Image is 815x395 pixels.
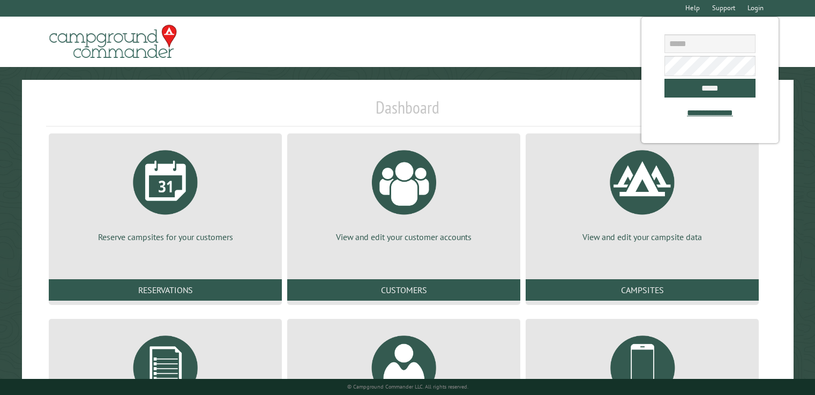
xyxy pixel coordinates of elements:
[347,383,468,390] small: © Campground Commander LLC. All rights reserved.
[49,279,282,301] a: Reservations
[62,231,269,243] p: Reserve campsites for your customers
[62,142,269,243] a: Reserve campsites for your customers
[46,97,769,126] h1: Dashboard
[287,279,520,301] a: Customers
[539,142,746,243] a: View and edit your campsite data
[539,231,746,243] p: View and edit your campsite data
[46,21,180,63] img: Campground Commander
[300,231,507,243] p: View and edit your customer accounts
[526,279,759,301] a: Campsites
[300,142,507,243] a: View and edit your customer accounts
